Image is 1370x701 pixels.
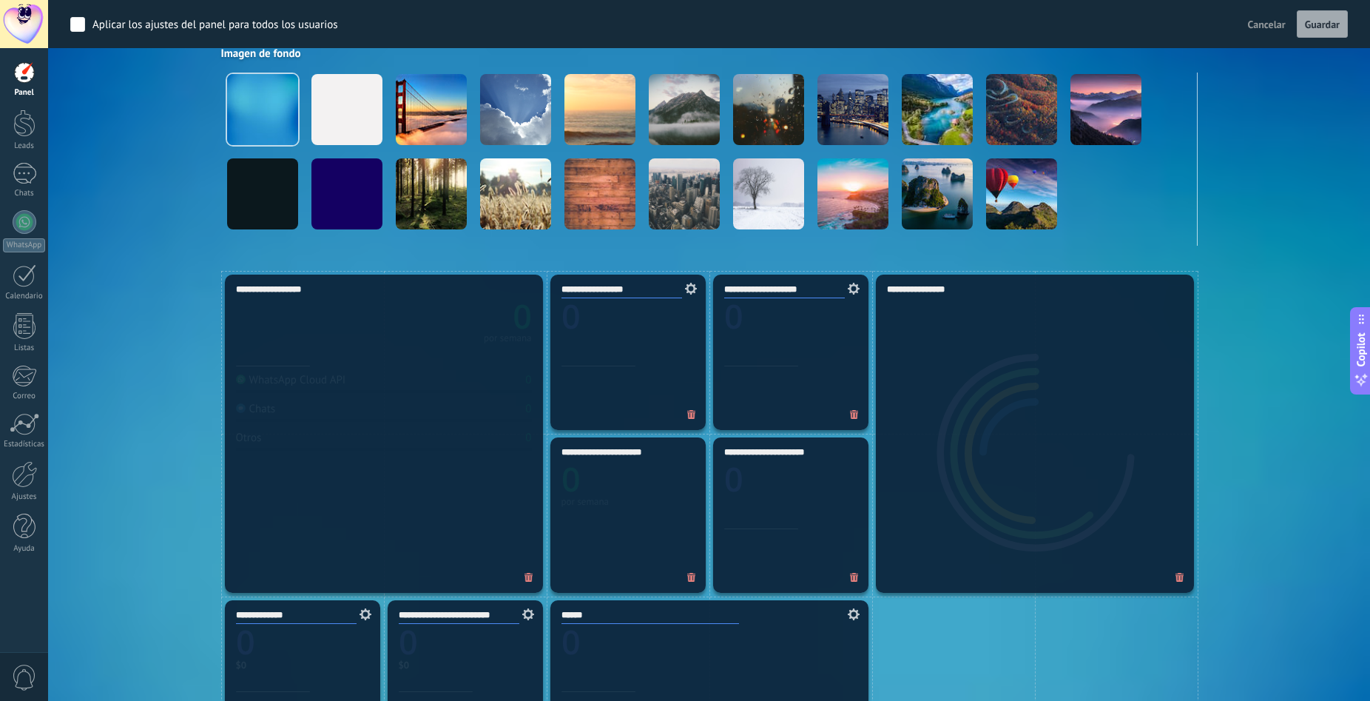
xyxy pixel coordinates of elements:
span: Guardar [1305,19,1340,30]
div: Ayuda [3,544,46,554]
button: Cancelar [1242,13,1292,36]
div: Listas [3,343,46,353]
div: Ajustes [3,492,46,502]
button: Guardar [1297,10,1348,38]
span: Copilot [1354,332,1369,366]
span: Cancelar [1248,18,1286,31]
div: Imagen de fondo [221,47,1198,61]
div: Aplicar los ajustes del panel para todos los usuarios [92,18,338,33]
div: Calendario [3,292,46,301]
div: Estadísticas [3,440,46,449]
div: WhatsApp [3,238,45,252]
div: Panel [3,88,46,98]
div: Leads [3,141,46,151]
div: Chats [3,189,46,198]
div: Correo [3,392,46,401]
